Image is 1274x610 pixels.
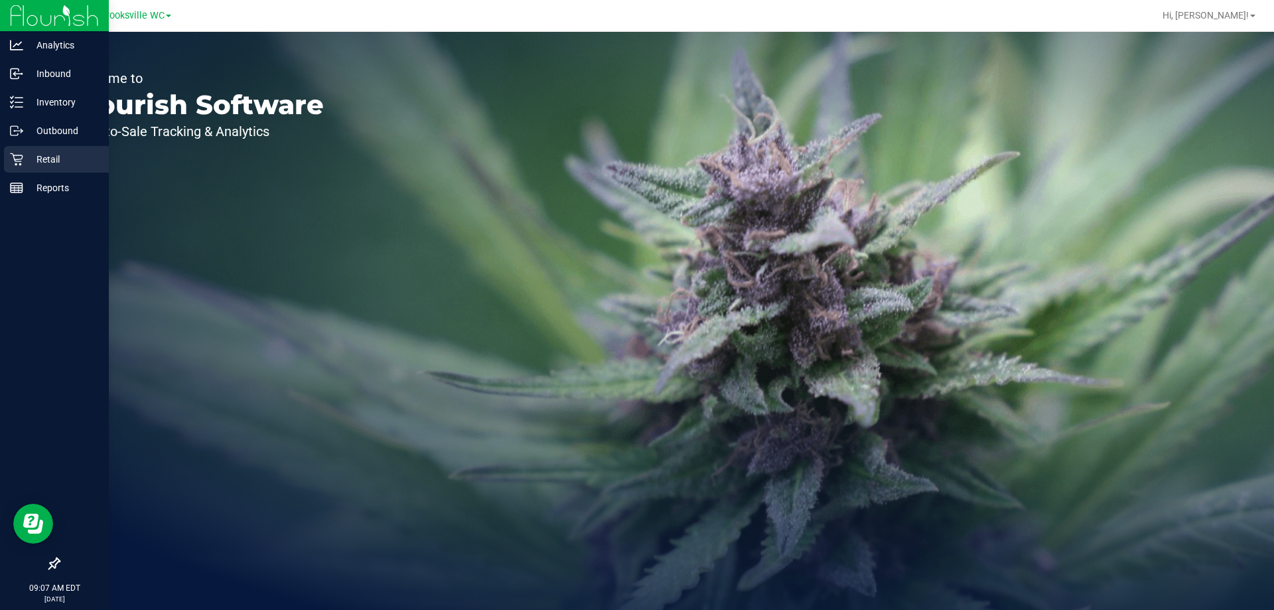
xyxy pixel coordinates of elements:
[10,153,23,166] inline-svg: Retail
[10,181,23,194] inline-svg: Reports
[23,180,103,196] p: Reports
[10,124,23,137] inline-svg: Outbound
[6,582,103,594] p: 09:07 AM EDT
[72,92,324,118] p: Flourish Software
[23,66,103,82] p: Inbound
[23,123,103,139] p: Outbound
[10,96,23,109] inline-svg: Inventory
[1163,10,1249,21] span: Hi, [PERSON_NAME]!
[10,38,23,52] inline-svg: Analytics
[100,10,165,21] span: Brooksville WC
[10,67,23,80] inline-svg: Inbound
[13,504,53,544] iframe: Resource center
[72,72,324,85] p: Welcome to
[6,594,103,604] p: [DATE]
[23,94,103,110] p: Inventory
[72,125,324,138] p: Seed-to-Sale Tracking & Analytics
[23,37,103,53] p: Analytics
[23,151,103,167] p: Retail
